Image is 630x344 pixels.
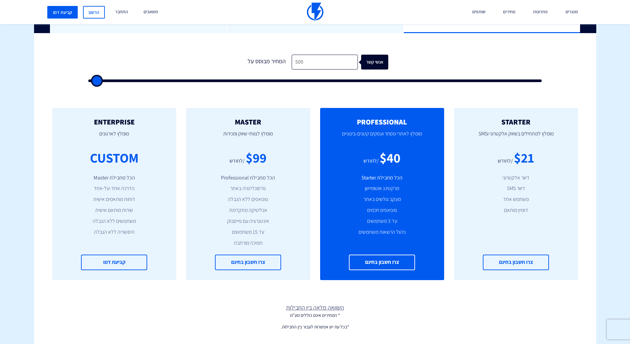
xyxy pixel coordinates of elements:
[62,174,166,182] li: הכל מחבילת Master
[330,196,434,203] li: מעקב גולשים באתר
[349,255,415,270] a: צרו חשבון בחינם
[498,157,513,165] div: /לחודש
[363,157,379,165] div: /לחודש
[330,218,434,225] li: עד 3 משתמשים
[330,174,434,182] li: הכל מחבילת Starter
[83,6,105,19] a: הרשם
[464,118,568,126] h2: STARTER
[196,118,300,126] h2: MASTER
[215,255,281,270] a: צרו חשבון בחינם
[62,228,166,236] li: היסטוריה ללא הגבלה
[483,255,549,270] a: צרו חשבון בחינם
[196,228,300,236] li: עד 15 משתמשים
[62,185,166,192] li: הדרכה אחד-על-אחד
[246,148,267,167] div: $99
[196,239,300,247] li: תמיכה מורחבת
[196,196,300,203] li: פופאפים ללא הגבלה
[330,228,434,236] li: ניהול הרשאות משתמשים
[330,185,434,192] li: מרקטינג אוטומיישן
[62,207,166,214] li: שירות מותאם אישית
[364,55,392,70] div: אנשי קשר
[34,323,596,330] p: *בכל עת יש אפשרות לעבור בין החבילות.
[81,255,147,270] a: קביעת דמו
[62,196,166,203] li: דוחות מותאמים אישית
[242,55,292,70] div: המחיר מבוסס על
[514,148,534,167] div: $21
[464,174,568,182] li: דיוור אלקטרוני
[196,218,300,225] li: אינטגרציה עם פייסבוק
[464,185,568,192] li: דיוור SMS
[62,126,166,148] p: מומלץ לארגונים
[330,207,434,214] li: פופאפים חכמים
[47,6,78,19] a: קביעת דמו
[34,312,596,319] p: * המחירים אינם כוללים מע"מ
[34,303,596,312] a: השוואה מלאה בין החבילות
[330,126,434,148] p: מומלץ לאתרי מסחר ועסקים קטנים-בינוניים
[196,174,300,182] li: הכל מחבילת Professional
[230,157,245,165] div: /לחודש
[464,207,568,214] li: דומיין מותאם
[380,148,400,167] div: $40
[464,196,568,203] li: משתמש אחד
[196,207,300,214] li: אנליטיקה מתקדמת
[464,126,568,148] p: מומלץ למתחילים בשיווק אלקטרוני וSMS
[196,126,300,148] p: מומלץ לצוותי שיווק ומכירות
[62,218,166,225] li: משתמשים ללא הגבלה
[90,148,139,167] div: CUSTOM
[330,118,434,126] h2: PROFESSIONAL
[62,118,166,126] h2: ENTERPRISE
[196,185,300,192] li: פרסונליזציה באתר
